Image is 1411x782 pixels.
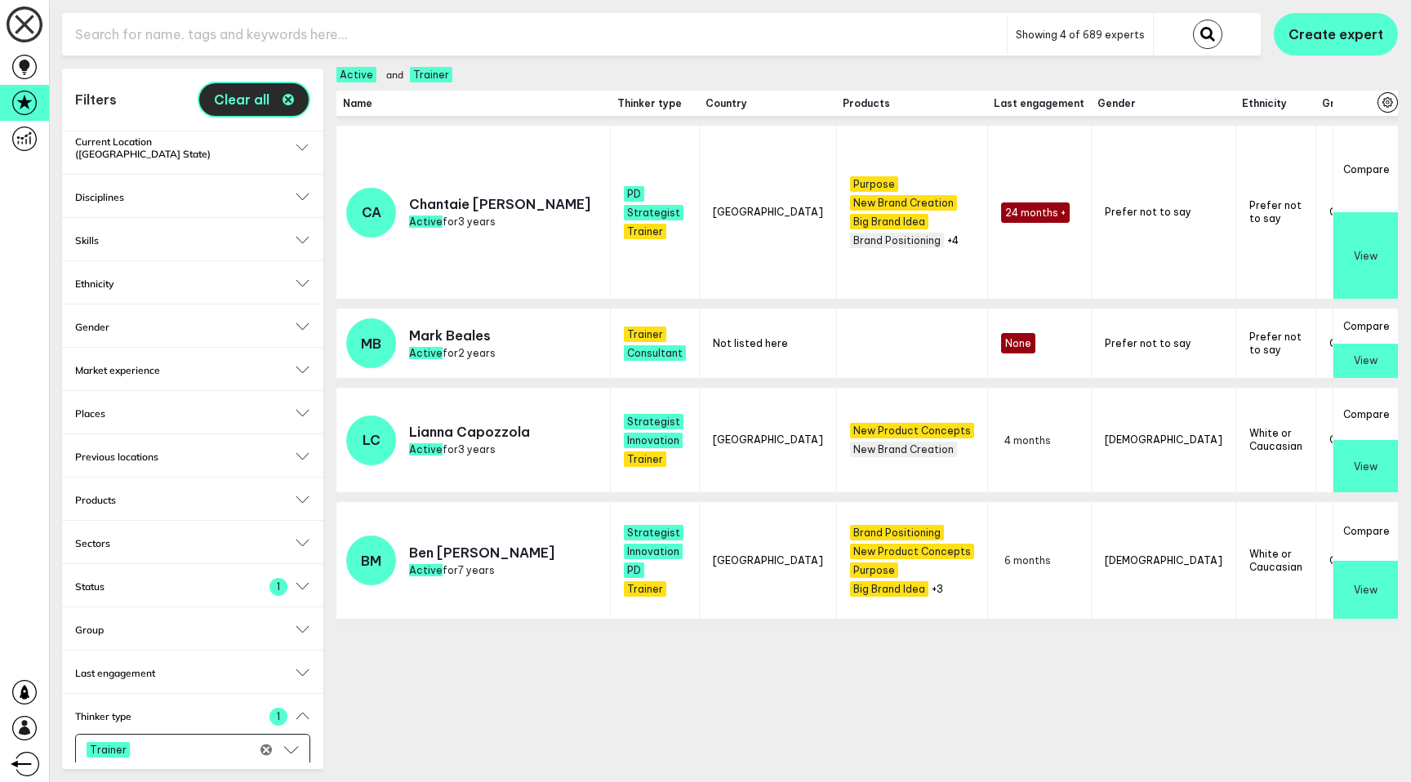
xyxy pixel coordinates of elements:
[409,424,530,440] p: Lianna Capozzola
[850,581,928,597] span: Big Brand Idea
[624,224,666,239] span: Trainer
[75,234,310,247] button: Skills
[624,433,683,448] span: Innovation
[1249,548,1302,573] span: White or Caucasian
[75,494,310,506] button: Products
[409,196,590,212] p: Chantaie [PERSON_NAME]
[624,327,666,342] span: Trainer
[850,423,974,438] span: New Product Concepts
[1105,554,1222,567] span: [DEMOGRAPHIC_DATA]
[994,97,1084,109] span: Last engagement
[1333,309,1398,344] button: Compare
[343,97,604,109] span: Name
[87,742,130,758] div: Trainer
[624,186,644,202] span: PD
[713,206,823,218] span: [GEOGRAPHIC_DATA]
[198,82,310,118] button: Clear all
[257,741,285,759] button: Clear
[947,234,959,247] button: +4
[75,580,310,593] h2: Status
[409,215,443,228] span: Active
[1333,561,1398,620] button: View
[336,67,376,82] span: Active
[409,347,443,359] span: Active
[1249,427,1302,452] span: White or Caucasian
[1333,388,1398,440] button: Compare
[843,97,981,109] span: Products
[713,554,823,567] span: [GEOGRAPHIC_DATA]
[75,407,310,420] button: Places
[713,337,788,349] span: Not listed here
[75,451,310,463] h2: Previous locations
[75,710,310,722] h2: Thinker type
[850,525,944,540] span: Brand Positioning
[1329,554,1354,567] span: core
[75,191,310,203] h2: Disciplines
[1242,97,1309,109] span: Ethnicity
[1001,551,1054,570] span: 6 months
[617,97,692,109] span: Thinker type
[410,67,452,82] span: Trainer
[75,91,117,108] h1: Filters
[624,451,666,467] span: Trainer
[850,176,898,192] span: Purpose
[361,553,381,569] span: BM
[75,580,310,593] button: Status1
[269,578,287,596] span: 1
[624,581,666,597] span: Trainer
[850,544,974,559] span: New Product Concepts
[1001,333,1035,353] span: None
[624,414,683,429] span: Strategist
[75,364,310,376] button: Market experience
[850,233,944,248] span: Brand Positioning
[624,345,686,361] span: Consultant
[932,583,943,595] button: +3
[1333,126,1398,212] button: Compare
[1333,502,1398,561] button: Compare
[1001,202,1070,223] span: 24 months +
[269,708,287,726] span: 1
[409,443,443,455] span: Active
[1333,344,1398,379] button: View
[1329,206,1354,218] span: core
[1097,97,1229,109] span: Gender
[214,93,269,106] span: Clear all
[75,710,310,722] button: Thinker type1
[75,537,310,549] button: Sectors
[75,624,310,636] button: Group
[409,544,554,561] p: Ben [PERSON_NAME]
[850,442,957,457] span: New Brand Creation
[1329,433,1354,446] span: core
[409,564,443,576] span: Active
[1249,199,1302,224] span: Prefer not to say
[713,433,823,446] span: [GEOGRAPHIC_DATA]
[1274,13,1398,56] button: Create expert
[705,97,830,109] span: Country
[62,15,1007,55] input: Search for name, tags and keywords here...
[409,443,496,455] span: for 3 years
[409,327,496,344] p: Mark Beales
[1333,440,1398,492] button: View
[75,136,310,160] button: Current Location ([GEOGRAPHIC_DATA] State)
[1322,97,1374,109] span: Group
[1289,26,1383,42] span: Create expert
[361,335,381,352] span: MB
[624,562,644,578] span: PD
[409,215,496,228] span: for 3 years
[624,205,683,220] span: Strategist
[1105,337,1191,349] span: Prefer not to say
[409,347,496,359] span: for 2 years
[1105,206,1191,218] span: Prefer not to say
[362,204,381,220] span: CA
[1001,431,1054,450] span: 4 months
[283,732,299,767] button: Open
[75,321,310,333] button: Gender
[75,278,310,290] button: Ethnicity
